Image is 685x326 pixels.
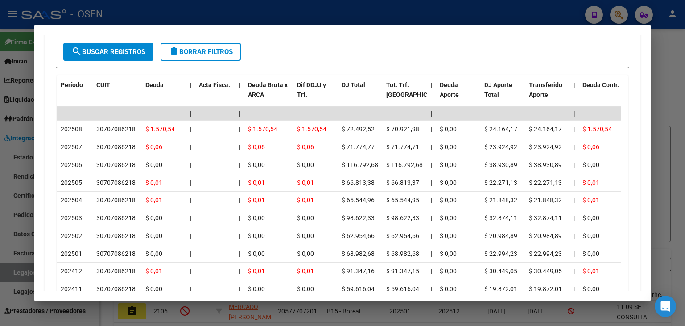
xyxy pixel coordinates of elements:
[386,267,419,275] span: $ 91.347,15
[186,75,195,115] datatable-header-cell: |
[431,196,432,204] span: |
[297,267,314,275] span: $ 0,01
[440,161,457,168] span: $ 0,00
[529,232,562,239] span: $ 20.984,89
[239,196,240,204] span: |
[297,179,314,186] span: $ 0,01
[484,179,517,186] span: $ 22.271,13
[386,214,419,222] span: $ 98.622,33
[342,81,365,88] span: DJ Total
[529,250,562,257] span: $ 22.994,23
[574,125,575,133] span: |
[342,267,375,275] span: $ 91.347,16
[481,75,525,115] datatable-header-cell: DJ Aporte Total
[342,214,375,222] span: $ 98.622,33
[61,143,82,150] span: 202507
[431,285,432,293] span: |
[529,179,562,186] span: $ 22.271,13
[484,143,517,150] span: $ 23.924,92
[582,250,599,257] span: $ 0,00
[338,75,383,115] datatable-header-cell: DJ Total
[297,250,314,257] span: $ 0,00
[239,81,241,88] span: |
[582,232,599,239] span: $ 0,00
[190,250,191,257] span: |
[239,267,240,275] span: |
[431,143,432,150] span: |
[61,267,82,275] span: 202412
[574,143,575,150] span: |
[96,160,136,170] div: 30707086218
[431,161,432,168] span: |
[574,267,575,275] span: |
[161,43,241,61] button: Borrar Filtros
[342,285,375,293] span: $ 59.616,04
[248,179,265,186] span: $ 0,01
[71,48,145,56] span: Buscar Registros
[297,214,314,222] span: $ 0,00
[248,161,265,168] span: $ 0,00
[297,81,326,99] span: Dif DDJJ y Trf.
[248,250,265,257] span: $ 0,00
[440,81,459,99] span: Deuda Aporte
[574,110,575,117] span: |
[190,214,191,222] span: |
[386,179,419,186] span: $ 66.813,37
[427,75,436,115] datatable-header-cell: |
[440,125,457,133] span: $ 0,00
[297,196,314,204] span: $ 0,01
[61,214,82,222] span: 202503
[239,214,240,222] span: |
[525,75,570,115] datatable-header-cell: Transferido Aporte
[342,232,375,239] span: $ 62.954,66
[431,232,432,239] span: |
[529,81,562,99] span: Transferido Aporte
[96,231,136,241] div: 30707086218
[244,75,293,115] datatable-header-cell: Deuda Bruta x ARCA
[574,161,575,168] span: |
[440,214,457,222] span: $ 0,00
[145,143,162,150] span: $ 0,06
[61,232,82,239] span: 202502
[190,196,191,204] span: |
[342,125,375,133] span: $ 72.492,52
[248,214,265,222] span: $ 0,00
[248,196,265,204] span: $ 0,01
[239,285,240,293] span: |
[574,232,575,239] span: |
[386,125,419,133] span: $ 70.921,98
[96,81,110,88] span: CUIT
[145,161,162,168] span: $ 0,00
[145,179,162,186] span: $ 0,01
[582,285,599,293] span: $ 0,00
[582,214,599,222] span: $ 0,00
[440,232,457,239] span: $ 0,00
[484,196,517,204] span: $ 21.848,32
[239,179,240,186] span: |
[386,232,419,239] span: $ 62.954,66
[190,81,192,88] span: |
[386,285,419,293] span: $ 59.616,04
[383,75,427,115] datatable-header-cell: Tot. Trf. Bruto
[61,250,82,257] span: 202501
[96,249,136,259] div: 30707086218
[484,232,517,239] span: $ 20.984,89
[61,161,82,168] span: 202506
[582,81,619,88] span: Deuda Contr.
[239,232,240,239] span: |
[342,161,378,168] span: $ 116.792,68
[248,143,265,150] span: $ 0,06
[61,125,82,133] span: 202508
[440,250,457,257] span: $ 0,00
[239,161,240,168] span: |
[96,195,136,205] div: 30707086218
[386,143,419,150] span: $ 71.774,71
[145,125,175,133] span: $ 1.570,54
[248,267,265,275] span: $ 0,01
[529,214,562,222] span: $ 32.874,11
[529,125,562,133] span: $ 24.164,17
[574,214,575,222] span: |
[431,110,433,117] span: |
[61,179,82,186] span: 202505
[386,250,419,257] span: $ 68.982,68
